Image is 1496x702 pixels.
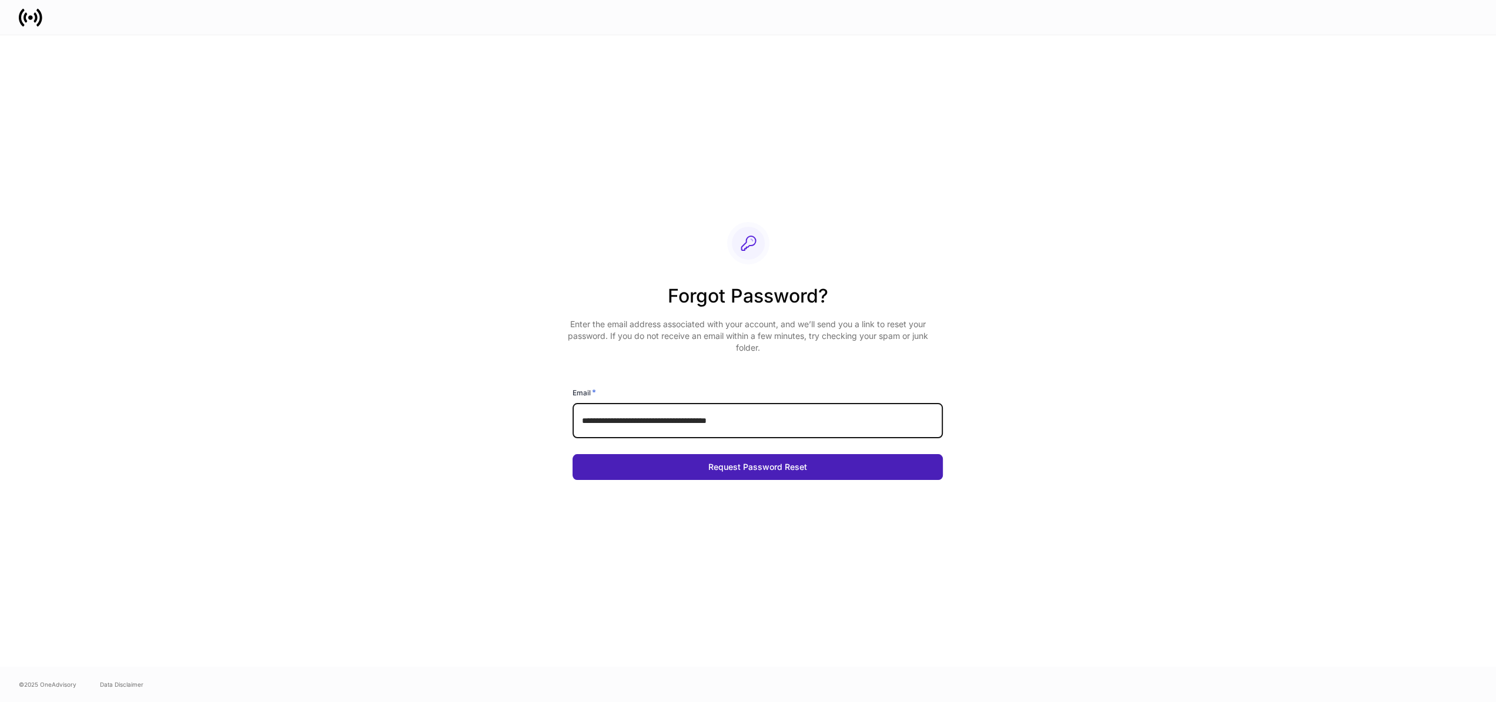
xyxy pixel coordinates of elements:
a: Data Disclaimer [100,680,143,689]
div: Request Password Reset [708,463,807,471]
h2: Forgot Password? [563,283,933,318]
h6: Email [573,387,596,398]
p: Enter the email address associated with your account, and we’ll send you a link to reset your pas... [563,318,933,354]
button: Request Password Reset [573,454,943,480]
span: © 2025 OneAdvisory [19,680,76,689]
